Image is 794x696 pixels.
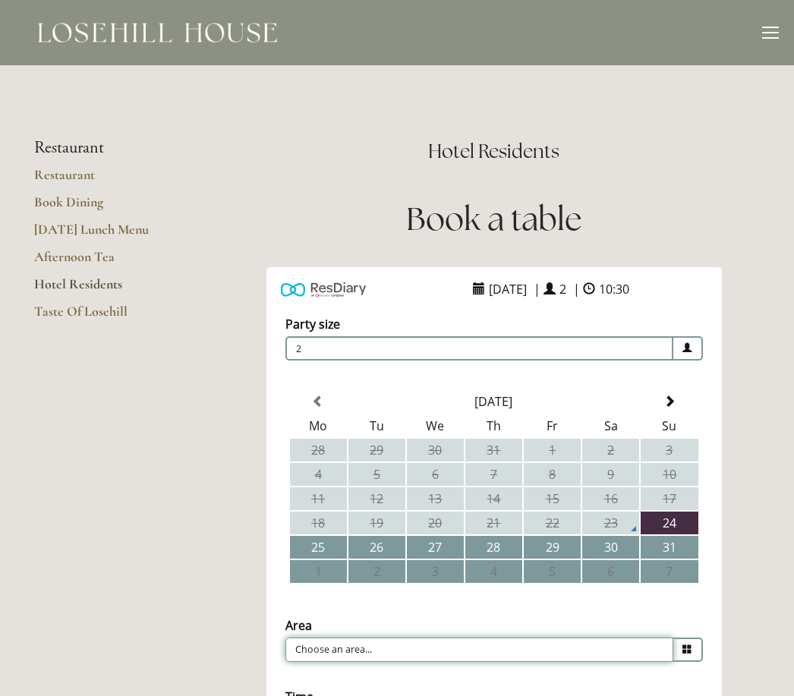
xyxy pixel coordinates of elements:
span: 2 [285,336,673,361]
a: [DATE] Lunch Menu [34,221,179,248]
a: Restaurant [34,166,179,194]
h1: Book a table [228,197,760,241]
th: Sa [582,414,639,437]
td: 29 [524,536,581,559]
img: Losehill House [38,23,277,43]
th: Mo [290,414,347,437]
td: 22 [524,512,581,534]
td: 3 [641,439,698,461]
a: Book Dining [34,194,179,221]
td: 20 [407,512,464,534]
span: 2 [556,277,570,301]
td: 10 [641,463,698,486]
span: | [573,281,580,298]
td: 7 [465,463,522,486]
td: 9 [582,463,639,486]
label: Party size [285,316,340,332]
td: 27 [407,536,464,559]
th: Su [641,414,698,437]
td: 11 [290,487,347,510]
li: Restaurant [34,138,179,158]
td: 30 [407,439,464,461]
td: 12 [348,487,405,510]
td: 13 [407,487,464,510]
td: 4 [465,560,522,583]
td: 1 [290,560,347,583]
td: 2 [348,560,405,583]
td: 7 [641,560,698,583]
td: 8 [524,463,581,486]
td: 24 [641,512,698,534]
span: 10:30 [595,277,633,301]
td: 31 [641,536,698,559]
td: 2 [582,439,639,461]
td: 5 [524,560,581,583]
a: Afternoon Tea [34,248,179,276]
td: 16 [582,487,639,510]
img: Powered by ResDiary [281,279,366,301]
td: 5 [348,463,405,486]
td: 3 [407,560,464,583]
label: Area [285,617,312,634]
td: 18 [290,512,347,534]
td: 21 [465,512,522,534]
td: 14 [465,487,522,510]
td: 28 [290,439,347,461]
td: 4 [290,463,347,486]
span: | [534,281,540,298]
td: 28 [465,536,522,559]
th: Select Month [348,390,640,413]
td: 19 [348,512,405,534]
th: We [407,414,464,437]
span: [DATE] [485,277,531,301]
td: 1 [524,439,581,461]
span: Previous Month [312,395,324,408]
td: 30 [582,536,639,559]
td: 6 [582,560,639,583]
a: Taste Of Losehill [34,303,179,330]
td: 31 [465,439,522,461]
td: 6 [407,463,464,486]
td: 25 [290,536,347,559]
th: Fr [524,414,581,437]
td: 15 [524,487,581,510]
td: 17 [641,487,698,510]
td: 26 [348,536,405,559]
h2: Hotel Residents [228,138,760,165]
a: Hotel Residents [34,276,179,303]
td: 23 [582,512,639,534]
td: 29 [348,439,405,461]
th: Tu [348,414,405,437]
span: Next Month [663,395,676,408]
th: Th [465,414,522,437]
